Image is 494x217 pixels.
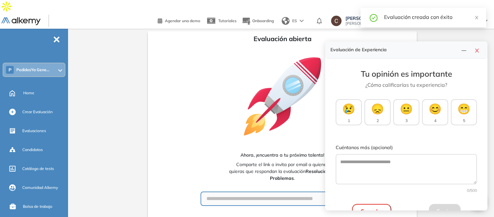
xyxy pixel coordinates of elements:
span: Tutoriales [218,18,237,23]
button: line [459,45,469,54]
span: Catálogo de tests [22,166,54,172]
span: ES [292,18,297,24]
span: 😢 [342,101,355,116]
span: Home [23,90,34,96]
span: [PERSON_NAME] [345,16,477,21]
span: Comparte el link o invita por email a quienes quieras que respondan la evaluación . [229,161,336,182]
span: close [474,15,479,20]
span: 😐 [400,101,413,116]
a: Tutoriales [205,12,237,29]
span: 3 [405,118,408,124]
span: Ahora, ¡encuentra a tu próximo talento! [240,152,324,159]
span: Evaluaciones [22,128,46,134]
span: 😁 [457,101,470,116]
span: 1 [348,118,350,124]
img: world [282,17,290,25]
span: line [461,48,467,53]
span: Onboarding [252,18,274,23]
h4: Evaluación de Experiencia [330,47,459,53]
button: 😁5 [451,99,477,125]
span: 😞 [371,101,384,116]
span: Evaluación abierta [254,34,311,44]
button: Onboarding [242,14,274,28]
div: Evaluación creada con éxito [384,13,478,21]
span: close [474,48,480,53]
label: Cuéntanos más (opcional) [336,144,477,151]
span: 5 [463,118,465,124]
span: 😊 [429,101,442,116]
span: P [9,67,11,72]
p: ¿Cómo calificarías tu experiencia? [336,81,477,89]
span: 4 [434,118,436,124]
span: Comunidad Alkemy [22,185,58,191]
span: 2 [377,118,379,124]
span: Agendar una demo [165,18,200,23]
h3: Tu opinión es importante [336,69,477,79]
span: check-circle [370,13,378,22]
img: arrow [300,20,304,22]
span: [PERSON_NAME][EMAIL_ADDRESS][PERSON_NAME][DOMAIN_NAME] [345,21,477,26]
button: 😞2 [364,99,391,125]
button: close [472,45,482,54]
span: Bolsa de trabajo [23,204,52,209]
span: PedidosYa Gene... [16,67,49,72]
span: Crear Evaluación [22,109,53,115]
div: 0 /500 [336,188,477,194]
span: Candidatos [22,147,43,153]
img: Logo [1,17,41,25]
a: Agendar una demo [158,16,200,24]
button: 😊4 [422,99,448,125]
button: 😐3 [393,99,419,125]
button: 😢1 [336,99,362,125]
